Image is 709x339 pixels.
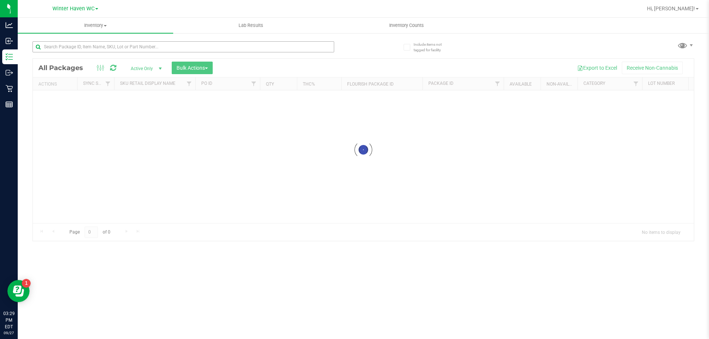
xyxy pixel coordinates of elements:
[3,310,14,330] p: 03:29 PM EDT
[647,6,695,11] span: Hi, [PERSON_NAME]!
[6,21,13,29] inline-svg: Analytics
[18,22,173,29] span: Inventory
[6,69,13,76] inline-svg: Outbound
[173,18,329,33] a: Lab Results
[6,85,13,92] inline-svg: Retail
[329,18,484,33] a: Inventory Counts
[18,18,173,33] a: Inventory
[22,279,31,288] iframe: Resource center unread badge
[3,330,14,336] p: 09/27
[229,22,273,29] span: Lab Results
[6,53,13,60] inline-svg: Inventory
[32,41,334,52] input: Search Package ID, Item Name, SKU, Lot or Part Number...
[6,37,13,45] inline-svg: Inbound
[6,101,13,108] inline-svg: Reports
[414,42,451,53] span: Include items not tagged for facility
[379,22,434,29] span: Inventory Counts
[7,280,30,302] iframe: Resource center
[52,6,95,12] span: Winter Haven WC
